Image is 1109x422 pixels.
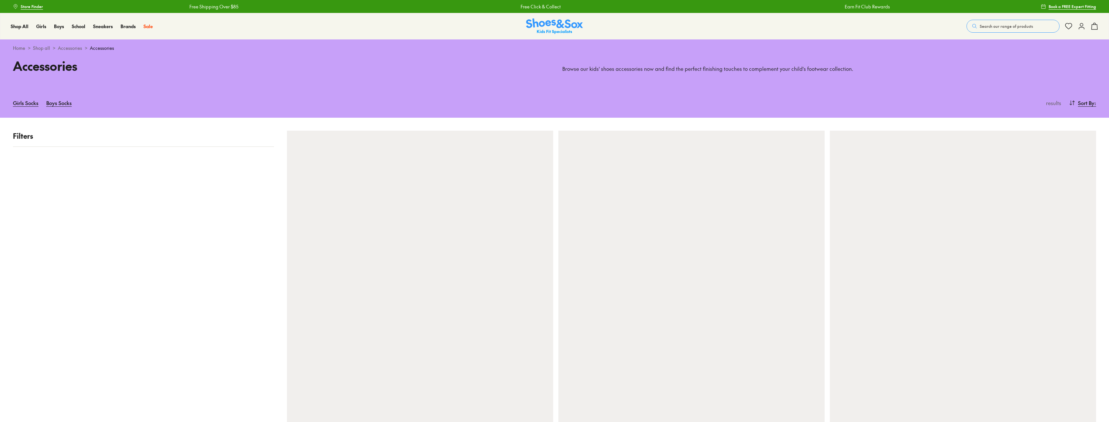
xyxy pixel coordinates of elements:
[54,23,64,30] a: Boys
[13,131,274,141] p: Filters
[845,3,890,10] a: Earn Fit Club Rewards
[90,45,114,51] span: Accessories
[13,45,25,51] a: Home
[21,4,43,9] span: Store Finder
[13,45,1096,51] div: > > >
[13,57,547,75] h1: Accessories
[36,23,46,30] a: Girls
[1043,99,1061,107] p: results
[54,23,64,29] span: Boys
[11,23,28,29] span: Shop All
[980,23,1033,29] span: Search our range of products
[72,23,85,29] span: School
[1078,99,1094,107] span: Sort By
[33,45,50,51] a: Shop all
[58,45,82,51] a: Accessories
[143,23,153,30] a: Sale
[121,23,136,29] span: Brands
[46,96,72,110] a: Boys Socks
[93,23,113,30] a: Sneakers
[11,23,28,30] a: Shop All
[36,23,46,29] span: Girls
[1069,96,1096,110] button: Sort By:
[13,96,38,110] a: Girls Socks
[1094,99,1096,107] span: :
[526,18,583,34] a: Shoes & Sox
[189,3,238,10] a: Free Shipping Over $85
[526,18,583,34] img: SNS_Logo_Responsive.svg
[121,23,136,30] a: Brands
[966,20,1060,33] button: Search our range of products
[72,23,85,30] a: School
[13,1,43,12] a: Store Finder
[1049,4,1096,9] span: Book a FREE Expert Fitting
[562,65,1096,72] p: Browse our kids' shoes accessories now and find the perfect finishing touches to complement your ...
[1041,1,1096,12] a: Book a FREE Expert Fitting
[93,23,113,29] span: Sneakers
[521,3,561,10] a: Free Click & Collect
[143,23,153,29] span: Sale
